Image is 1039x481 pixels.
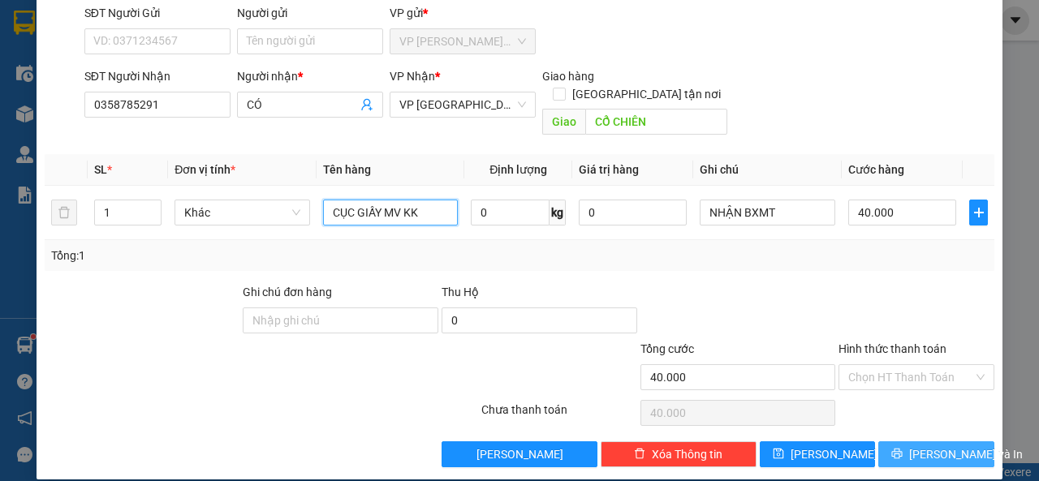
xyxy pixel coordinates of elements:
span: GIAO: [6,105,131,121]
span: Cước hàng [848,163,904,176]
div: Tổng: 1 [51,247,403,264]
button: plus [969,200,988,225]
span: KO BAO HƯ BỂ [42,105,131,121]
button: delete [51,200,77,225]
p: GỬI: [6,32,237,62]
span: Tên hàng [323,163,371,176]
label: Hình thức thanh toán [839,342,946,355]
button: save[PERSON_NAME] [760,441,876,467]
span: [GEOGRAPHIC_DATA] tận nơi [566,85,727,103]
span: 0368103315 - [6,88,125,103]
span: Đơn vị tính [175,163,235,176]
span: SL [94,163,107,176]
span: Khác [184,200,300,225]
span: Thu Hộ [442,286,479,298]
p: NHẬN: [6,70,237,85]
span: VP Nhận [390,70,435,83]
span: [PERSON_NAME] [791,445,877,463]
span: Xóa Thông tin [652,445,722,463]
input: VD: Bàn, Ghế [323,200,459,225]
span: Giao hàng [542,70,594,83]
span: delete [634,448,645,461]
button: printer[PERSON_NAME] và In [878,441,994,467]
span: Tổng cước [640,342,694,355]
span: THIỆN [87,88,125,103]
button: [PERSON_NAME] [442,441,597,467]
span: Định lượng [489,163,547,176]
div: Người nhận [237,67,383,85]
th: Ghi chú [693,154,842,186]
span: VP [GEOGRAPHIC_DATA] [45,70,190,85]
label: Ghi chú đơn hàng [243,286,332,298]
span: VP Bình Phú [399,92,526,117]
span: printer [891,448,903,461]
span: plus [970,206,987,219]
div: Chưa thanh toán [480,401,639,429]
span: [PERSON_NAME] [476,445,563,463]
div: VP gửi [390,4,536,22]
span: save [773,448,784,461]
strong: BIÊN NHẬN GỬI HÀNG [54,9,188,24]
input: Ghi Chú [700,200,835,225]
span: Giao [542,109,585,135]
input: 0 [579,200,687,225]
input: Dọc đường [585,109,726,135]
span: kg [550,200,566,225]
input: Ghi chú đơn hàng [243,307,438,333]
span: VP [PERSON_NAME] ([GEOGRAPHIC_DATA]) - [6,32,151,62]
span: Giá trị hàng [579,163,639,176]
span: [PERSON_NAME] và In [909,445,1023,463]
button: deleteXóa Thông tin [601,441,757,467]
span: VP Trần Phú (Hàng) [399,29,526,54]
div: Người gửi [237,4,383,22]
div: SĐT Người Nhận [84,67,231,85]
span: user-add [360,98,373,111]
div: SĐT Người Gửi [84,4,231,22]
